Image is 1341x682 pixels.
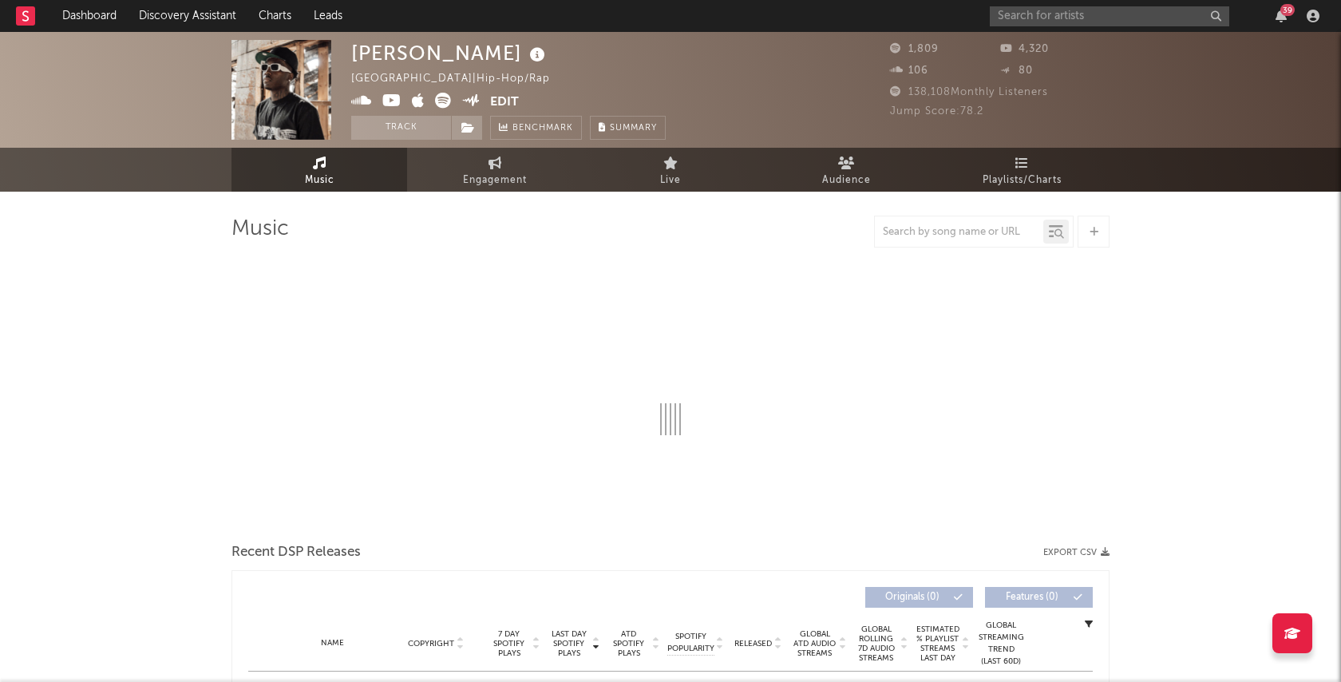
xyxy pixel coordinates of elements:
[890,106,983,117] span: Jump Score: 78.2
[1043,548,1110,557] button: Export CSV
[934,148,1110,192] a: Playlists/Charts
[890,87,1048,97] span: 138,108 Monthly Listeners
[1000,44,1049,54] span: 4,320
[890,44,939,54] span: 1,809
[351,116,451,140] button: Track
[305,171,334,190] span: Music
[583,148,758,192] a: Live
[610,124,657,133] span: Summary
[407,148,583,192] a: Engagement
[590,116,666,140] button: Summary
[793,629,837,658] span: Global ATD Audio Streams
[734,639,772,648] span: Released
[408,639,454,648] span: Copyright
[983,171,1062,190] span: Playlists/Charts
[607,629,650,658] span: ATD Spotify Plays
[280,637,385,649] div: Name
[667,631,714,655] span: Spotify Popularity
[854,625,898,663] span: Global Rolling 7D Audio Streams
[977,620,1025,668] div: Global Streaming Trend (Last 60D)
[1000,65,1033,76] span: 80
[231,148,407,192] a: Music
[1276,10,1287,22] button: 39
[876,593,949,602] span: Originals ( 0 )
[231,543,361,562] span: Recent DSP Releases
[995,593,1069,602] span: Features ( 0 )
[351,40,549,66] div: [PERSON_NAME]
[512,119,573,138] span: Benchmark
[490,93,519,113] button: Edit
[865,587,973,608] button: Originals(0)
[916,625,959,663] span: Estimated % Playlist Streams Last Day
[351,69,568,89] div: [GEOGRAPHIC_DATA] | Hip-Hop/Rap
[548,629,590,658] span: Last Day Spotify Plays
[822,171,871,190] span: Audience
[758,148,934,192] a: Audience
[890,65,928,76] span: 106
[488,629,530,658] span: 7 Day Spotify Plays
[490,116,582,140] a: Benchmark
[990,6,1229,26] input: Search for artists
[985,587,1093,608] button: Features(0)
[660,171,681,190] span: Live
[875,226,1043,239] input: Search by song name or URL
[1280,4,1295,16] div: 39
[463,171,527,190] span: Engagement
